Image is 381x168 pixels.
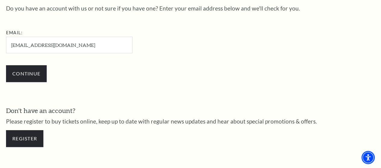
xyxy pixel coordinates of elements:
[6,37,133,53] input: Required
[6,65,47,82] input: Submit button
[6,30,23,35] label: Email:
[6,106,375,115] h3: Don't have an account?
[361,151,375,164] div: Accessibility Menu
[6,118,375,124] p: Please register to buy tickets online, keep up to date with regular news updates and hear about s...
[6,5,375,11] p: Do you have an account with us or not sure if you have one? Enter your email address below and we...
[6,130,43,147] a: Register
